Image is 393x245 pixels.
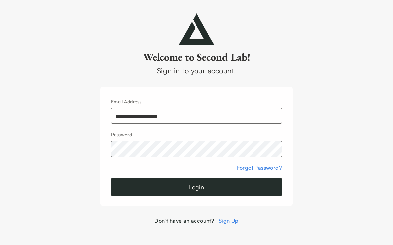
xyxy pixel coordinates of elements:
[219,217,239,224] a: Sign Up
[179,13,214,45] img: secondlab-logo
[100,50,293,64] h2: Welcome to Second Lab!
[111,132,132,137] label: Password
[237,164,282,171] a: Forgot Password?
[100,217,293,225] div: Don’t have an account?
[100,65,293,76] div: Sign in to your account.
[111,178,282,196] button: Login
[111,99,141,104] label: Email Address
